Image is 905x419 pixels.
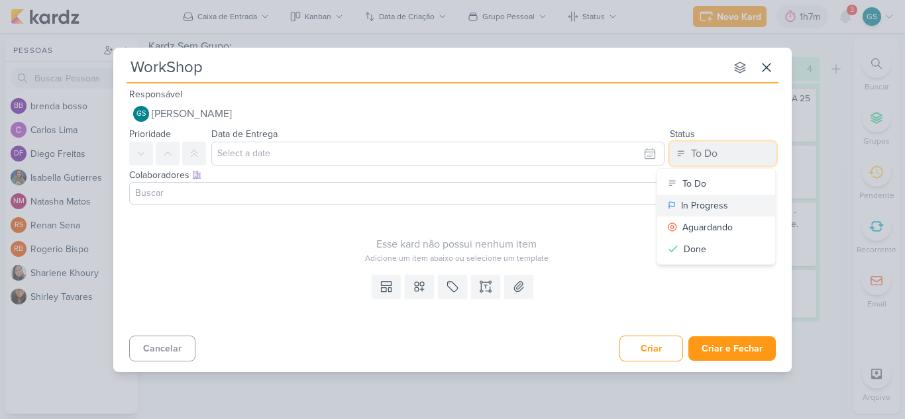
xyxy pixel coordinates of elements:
[670,128,695,140] label: Status
[691,146,718,162] div: To Do
[152,106,232,122] span: [PERSON_NAME]
[136,111,146,118] p: GS
[133,185,772,201] input: Buscar
[670,142,776,165] button: To Do
[657,238,775,260] button: Done
[127,56,725,79] input: Kard Sem Título
[129,128,171,140] label: Prioridade
[657,173,775,195] button: To Do
[129,168,776,182] div: Colaboradores
[211,128,278,140] label: Data de Entrega
[129,236,784,252] div: Esse kard não possui nenhum item
[684,242,706,256] div: Done
[657,195,775,216] button: In Progress
[688,336,776,361] button: Criar e Fechar
[619,336,683,361] button: Criar
[682,220,733,234] div: Aguardando
[682,177,706,191] div: To Do
[129,252,784,264] div: Adicione um item abaixo ou selecione um template
[657,216,775,238] button: Aguardando
[211,142,665,165] input: Select a date
[129,336,195,361] button: Cancelar
[129,102,776,126] button: GS [PERSON_NAME]
[681,199,728,212] div: In Progress
[133,106,149,122] div: Guilherme Santos
[129,89,182,100] label: Responsável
